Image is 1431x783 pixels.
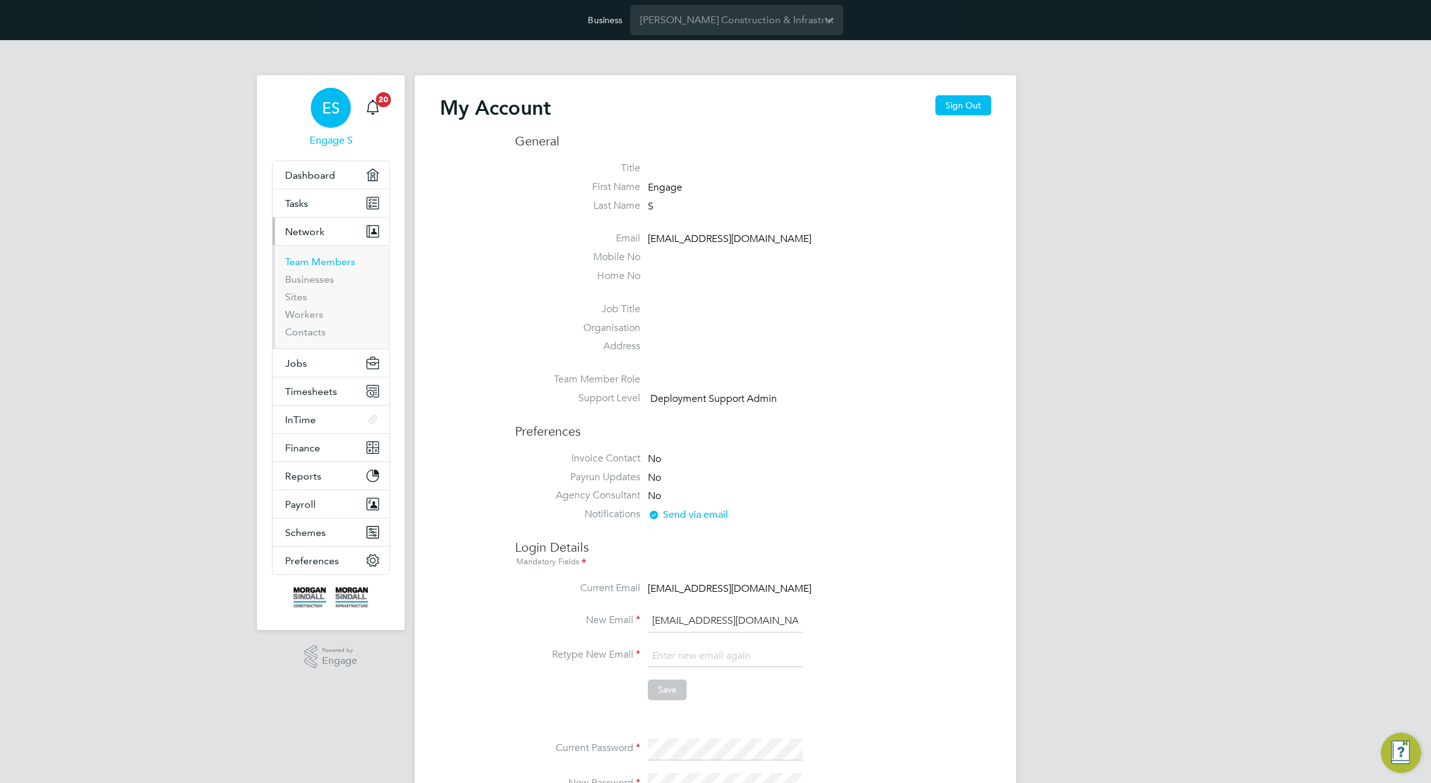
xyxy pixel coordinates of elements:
button: Timesheets [273,377,389,405]
span: Jobs [285,357,307,369]
label: Title [515,162,640,175]
span: Payroll [285,498,316,510]
a: Contacts [285,326,326,338]
label: Job Title [515,303,640,316]
label: Current Email [515,582,640,595]
span: No [648,471,661,484]
span: Engage [648,181,682,194]
h2: My Account [440,95,551,120]
button: Network [273,218,389,245]
span: Engage [322,656,357,666]
button: Schemes [273,518,389,546]
input: Enter new email again [648,645,803,668]
span: InTime [285,414,316,426]
span: Finance [285,442,320,454]
a: Tasks [273,189,389,217]
span: Reports [285,470,321,482]
label: Team Member Role [515,373,640,386]
a: Powered byEngage [304,645,358,669]
input: Enter new email [648,610,803,633]
label: New Email [515,614,640,627]
a: 20 [360,88,385,128]
label: First Name [515,181,640,194]
span: ES [322,100,340,116]
h3: Login Details [515,527,991,569]
button: InTime [273,406,389,433]
span: [EMAIL_ADDRESS][DOMAIN_NAME] [648,582,811,595]
button: Reports [273,462,389,490]
a: ESEngage S [272,88,390,148]
span: Dashboard [285,169,335,181]
button: Jobs [273,349,389,377]
img: morgansindall-logo-retina.png [293,587,368,607]
a: Team Members [285,256,355,268]
label: Mobile No [515,251,640,264]
button: Engage Resource Center [1381,733,1421,773]
button: Payroll [273,490,389,518]
nav: Main navigation [257,75,405,630]
label: Last Name [515,199,640,213]
span: Preferences [285,555,339,567]
button: Preferences [273,547,389,574]
a: Go to home page [272,587,390,607]
h3: Preferences [515,411,991,439]
span: No [648,453,661,465]
span: Network [285,226,325,238]
span: Schemes [285,527,326,539]
span: S [648,200,653,213]
label: Business [588,14,622,26]
label: Address [515,340,640,353]
div: Mandatory Fields [515,555,991,569]
h3: General [515,133,991,149]
label: Email [515,232,640,245]
button: Finance [273,434,389,461]
span: Send via email [648,508,728,521]
label: Notifications [515,508,640,521]
a: Dashboard [273,161,389,189]
a: Businesses [285,273,334,285]
span: Engage S [272,133,390,148]
label: Support Level [515,392,640,405]
a: Sites [285,291,307,303]
label: Payrun Updates [515,471,640,484]
span: Powered by [322,645,357,656]
span: Tasks [285,197,308,209]
span: 20 [376,92,391,107]
button: Sign Out [935,95,991,115]
label: Agency Consultant [515,489,640,502]
label: Home No [515,270,640,283]
label: Organisation [515,322,640,335]
button: Save [648,680,687,700]
a: Workers [285,308,323,320]
label: Invoice Contact [515,452,640,465]
label: Current Password [515,742,640,755]
label: Retype New Email [515,648,640,661]
div: Network [273,245,389,349]
span: [EMAIL_ADDRESS][DOMAIN_NAME] [648,233,811,246]
span: Timesheets [285,386,337,397]
span: Deployment Support Admin [650,392,777,405]
span: No [648,490,661,503]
